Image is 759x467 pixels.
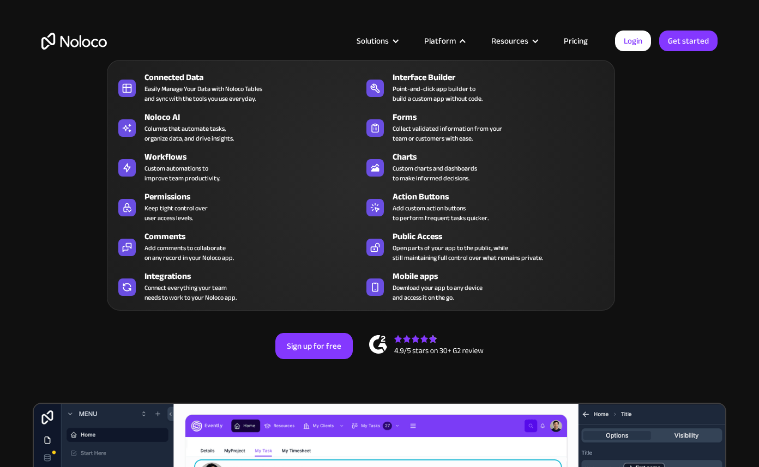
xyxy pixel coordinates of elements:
div: Custom charts and dashboards to make informed decisions. [393,163,477,183]
a: Login [615,31,651,51]
a: PermissionsKeep tight control overuser access levels. [113,188,361,225]
div: Keep tight control over user access levels. [144,203,208,223]
a: Pricing [550,34,601,48]
div: Platform [424,34,456,48]
div: Action Buttons [393,190,614,203]
a: Action ButtonsAdd custom action buttonsto perform frequent tasks quicker. [361,188,609,225]
div: Charts [393,150,614,163]
div: Public Access [393,230,614,243]
a: ChartsCustom charts and dashboardsto make informed decisions. [361,148,609,185]
h2: Business Apps for Teams [41,161,718,248]
div: Noloco AI [144,111,366,124]
a: FormsCollect validated information from yourteam or customers with ease. [361,108,609,145]
a: Noloco AIColumns that automate tasks,organize data, and drive insights. [113,108,361,145]
div: Mobile apps [393,270,614,283]
a: Connected DataEasily Manage Your Data with Noloco Tablesand sync with the tools you use everyday. [113,69,361,106]
div: Solutions [357,34,389,48]
div: Connected Data [144,71,366,84]
div: Point-and-click app builder to build a custom app without code. [393,84,483,104]
div: Open parts of your app to the public, while still maintaining full control over what remains priv... [393,243,543,263]
div: Workflows [144,150,366,163]
a: WorkflowsCustom automations toimprove team productivity. [113,148,361,185]
a: Interface BuilderPoint-and-click app builder tobuild a custom app without code. [361,69,609,106]
a: Public AccessOpen parts of your app to the public, whilestill maintaining full control over what ... [361,228,609,265]
div: Permissions [144,190,366,203]
div: Interface Builder [393,71,614,84]
div: Forms [393,111,614,124]
span: Download your app to any device and access it on the go. [393,283,483,302]
a: Mobile appsDownload your app to any deviceand access it on the go. [361,268,609,305]
a: CommentsAdd comments to collaborateon any record in your Noloco app. [113,228,361,265]
div: Custom automations to improve team productivity. [144,163,220,183]
div: Comments [144,230,366,243]
h1: Custom No-Code Business Apps Platform [41,142,718,150]
div: Solutions [343,34,411,48]
nav: Platform [107,45,615,311]
div: Columns that automate tasks, organize data, and drive insights. [144,124,234,143]
div: Connect everything your team needs to work to your Noloco app. [144,283,237,302]
div: Easily Manage Your Data with Noloco Tables and sync with the tools you use everyday. [144,84,262,104]
a: Sign up for free [275,333,353,359]
div: Resources [478,34,550,48]
div: Collect validated information from your team or customers with ease. [393,124,502,143]
a: Get started [659,31,718,51]
div: Add comments to collaborate on any record in your Noloco app. [144,243,234,263]
a: IntegrationsConnect everything your teamneeds to work to your Noloco app. [113,268,361,305]
div: Platform [411,34,478,48]
div: Integrations [144,270,366,283]
div: Add custom action buttons to perform frequent tasks quicker. [393,203,489,223]
div: Resources [491,34,528,48]
a: home [41,33,107,50]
